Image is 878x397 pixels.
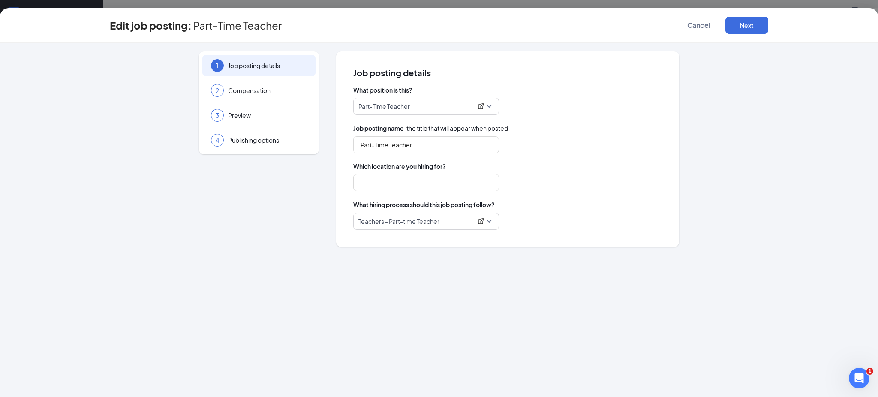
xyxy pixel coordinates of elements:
[478,103,484,110] svg: ExternalLink
[478,218,484,225] svg: ExternalLink
[358,217,439,226] p: Teachers - Part-time Teacher
[687,21,710,30] span: Cancel
[866,368,873,375] span: 1
[353,69,662,77] span: Job posting details
[358,217,486,226] div: Teachers - Part-time Teacher
[228,136,307,144] span: Publishing options
[216,111,219,120] span: 3
[353,200,495,209] span: What hiring process should this job posting follow?
[216,86,219,95] span: 2
[110,18,192,33] h3: Edit job posting:
[216,136,219,144] span: 4
[358,102,410,111] p: Part-Time Teacher
[216,61,219,70] span: 1
[849,368,869,388] iframe: Intercom live chat
[193,21,282,30] span: Part-Time Teacher
[677,17,720,34] button: Cancel
[353,123,508,133] span: · the title that will appear when posted
[353,86,662,94] span: What position is this?
[228,111,307,120] span: Preview
[358,102,486,111] div: Part-Time Teacher
[353,124,404,132] b: Job posting name
[353,162,662,171] span: Which location are you hiring for?
[725,17,768,34] button: Next
[228,61,307,70] span: Job posting details
[228,86,307,95] span: Compensation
